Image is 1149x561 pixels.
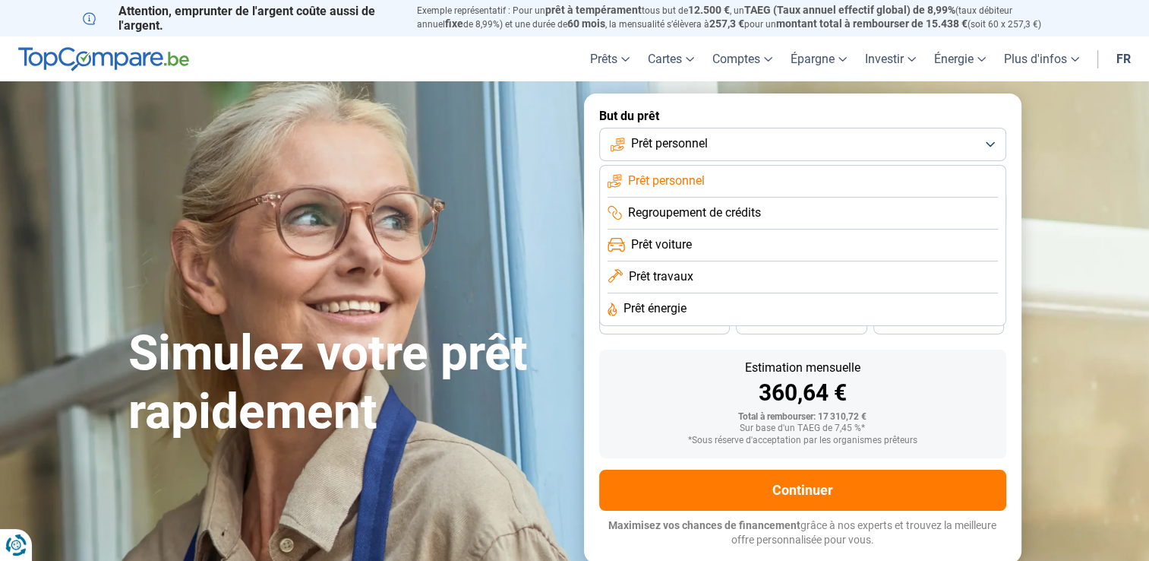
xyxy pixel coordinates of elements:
[781,36,856,81] a: Épargne
[567,17,605,30] span: 60 mois
[628,173,705,189] span: Prêt personnel
[648,319,681,328] span: 36 mois
[18,47,189,71] img: TopCompare
[629,268,693,285] span: Prêt travaux
[922,319,955,328] span: 24 mois
[545,4,642,16] span: prêt à tempérament
[599,109,1006,123] label: But du prêt
[776,17,967,30] span: montant total à rembourser de 15.438 €
[611,362,994,374] div: Estimation mensuelle
[784,319,818,328] span: 30 mois
[703,36,781,81] a: Comptes
[611,412,994,423] div: Total à rembourser: 17 310,72 €
[417,4,1067,31] p: Exemple représentatif : Pour un tous but de , un (taux débiteur annuel de 8,99%) et une durée de ...
[688,4,730,16] span: 12.500 €
[744,4,955,16] span: TAEG (Taux annuel effectif global) de 8,99%
[611,436,994,446] div: *Sous réserve d'acceptation par les organismes prêteurs
[631,135,708,152] span: Prêt personnel
[445,17,463,30] span: fixe
[83,4,399,33] p: Attention, emprunter de l'argent coûte aussi de l'argent.
[639,36,703,81] a: Cartes
[631,236,692,253] span: Prêt voiture
[925,36,995,81] a: Énergie
[709,17,744,30] span: 257,3 €
[599,518,1006,548] p: grâce à nos experts et trouvez la meilleure offre personnalisée pour vous.
[611,423,994,434] div: Sur base d'un TAEG de 7,45 %*
[599,128,1006,161] button: Prêt personnel
[628,204,761,221] span: Regroupement de crédits
[1107,36,1140,81] a: fr
[608,519,800,531] span: Maximisez vos chances de financement
[128,325,566,442] h1: Simulez votre prêt rapidement
[856,36,925,81] a: Investir
[581,36,639,81] a: Prêts
[623,300,687,317] span: Prêt énergie
[611,382,994,404] div: 360,64 €
[995,36,1088,81] a: Plus d'infos
[599,470,1006,511] button: Continuer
